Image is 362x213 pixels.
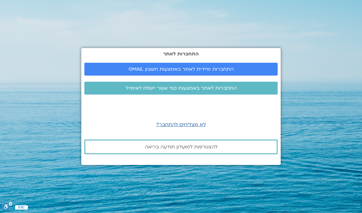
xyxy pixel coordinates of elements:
h2: התחברות לאתר [84,51,278,57]
a: התחברות מיידית לאתר באמצעות חשבון GMAIL [84,63,278,76]
a: לא מצליחים להתחבר? [156,121,206,128]
a: התחברות לאתר באמצעות קוד אשר יישלח לאימייל [84,82,278,95]
span: התחברות לאתר באמצעות קוד אשר יישלח לאימייל [125,85,237,91]
span: התחברות מיידית לאתר באמצעות חשבון GMAIL [129,66,234,72]
span: להצטרפות למועדון תודעה בריאה [145,144,218,150]
a: להצטרפות למועדון תודעה בריאה [84,140,278,154]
